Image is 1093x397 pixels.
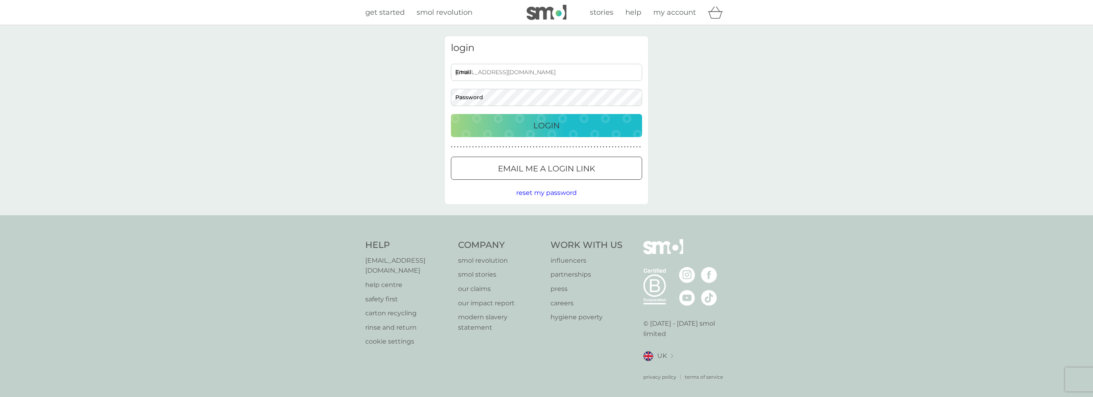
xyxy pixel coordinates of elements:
p: ● [457,145,458,149]
p: ● [542,145,544,149]
img: visit the smol Youtube page [679,290,695,306]
p: ● [606,145,607,149]
span: get started [365,8,405,17]
a: our impact report [458,298,543,309]
p: ● [639,145,641,149]
p: ● [554,145,556,149]
p: ● [633,145,635,149]
a: get started [365,7,405,18]
a: smol stories [458,269,543,280]
p: ● [509,145,510,149]
p: ● [503,145,504,149]
p: hygiene poverty [550,312,623,322]
p: ● [460,145,462,149]
p: ● [496,145,498,149]
a: rinse and return [365,322,450,333]
p: ● [472,145,474,149]
p: ● [505,145,507,149]
button: reset my password [516,188,577,198]
p: ● [499,145,501,149]
a: [EMAIL_ADDRESS][DOMAIN_NAME] [365,255,450,276]
p: ● [463,145,465,149]
p: ● [636,145,638,149]
p: influencers [550,255,623,266]
p: ● [624,145,626,149]
p: ● [612,145,613,149]
p: ● [536,145,538,149]
a: modern slavery statement [458,312,543,332]
p: ● [478,145,480,149]
span: stories [590,8,613,17]
a: cookie settings [365,336,450,347]
p: ● [594,145,595,149]
img: smol [643,239,683,266]
p: ● [578,145,580,149]
p: ● [557,145,559,149]
h3: login [451,42,642,54]
p: ● [515,145,516,149]
img: smol [527,5,566,20]
span: smol revolution [417,8,472,17]
a: carton recycling [365,308,450,318]
p: ● [530,145,531,149]
p: ● [630,145,632,149]
a: our claims [458,284,543,294]
p: ● [572,145,574,149]
a: privacy policy [643,373,676,381]
p: ● [591,145,592,149]
p: ● [560,145,562,149]
p: ● [615,145,617,149]
img: visit the smol Tiktok page [701,290,717,306]
a: partnerships [550,269,623,280]
a: my account [653,7,696,18]
p: ● [563,145,565,149]
p: ● [600,145,601,149]
span: UK [657,351,667,361]
span: help [625,8,641,17]
p: ● [466,145,468,149]
p: ● [548,145,550,149]
a: careers [550,298,623,309]
span: my account [653,8,696,17]
p: ● [566,145,568,149]
img: select a new location [671,354,673,358]
p: ● [618,145,619,149]
p: ● [527,145,529,149]
p: ● [490,145,492,149]
img: UK flag [643,351,653,361]
p: ● [551,145,553,149]
p: ● [484,145,486,149]
p: ● [488,145,489,149]
div: basket [708,4,728,20]
button: Login [451,114,642,137]
p: ● [521,145,522,149]
p: ● [469,145,471,149]
a: terms of service [685,373,723,381]
p: safety first [365,294,450,305]
p: ● [597,145,598,149]
a: stories [590,7,613,18]
p: ● [451,145,452,149]
p: ● [582,145,583,149]
h4: Help [365,239,450,252]
h4: Work With Us [550,239,623,252]
p: ● [512,145,513,149]
p: ● [585,145,586,149]
p: ● [569,145,571,149]
p: help centre [365,280,450,290]
a: smol revolution [417,7,472,18]
p: press [550,284,623,294]
p: ● [533,145,535,149]
p: ● [603,145,604,149]
p: Email me a login link [498,162,595,175]
a: smol revolution [458,255,543,266]
p: © [DATE] - [DATE] smol limited [643,318,728,339]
